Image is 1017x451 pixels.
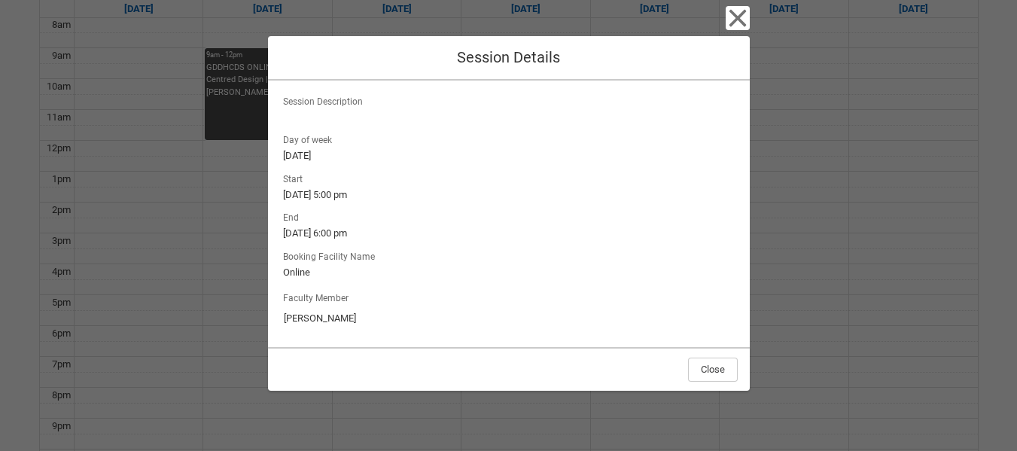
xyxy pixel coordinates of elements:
span: Start [283,169,309,186]
label: Faculty Member [283,288,355,305]
span: Day of week [283,130,338,147]
span: Booking Facility Name [283,247,381,264]
lightning-formatted-text: [DATE] [283,148,735,163]
span: Session Description [283,92,369,108]
lightning-formatted-text: [DATE] 6:00 pm [283,226,735,241]
span: Session Details [457,48,560,66]
lightning-formatted-text: [DATE] 5:00 pm [283,187,735,203]
span: End [283,208,305,224]
button: Close [726,6,750,30]
lightning-formatted-text: Online [283,265,735,280]
button: Close [688,358,738,382]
